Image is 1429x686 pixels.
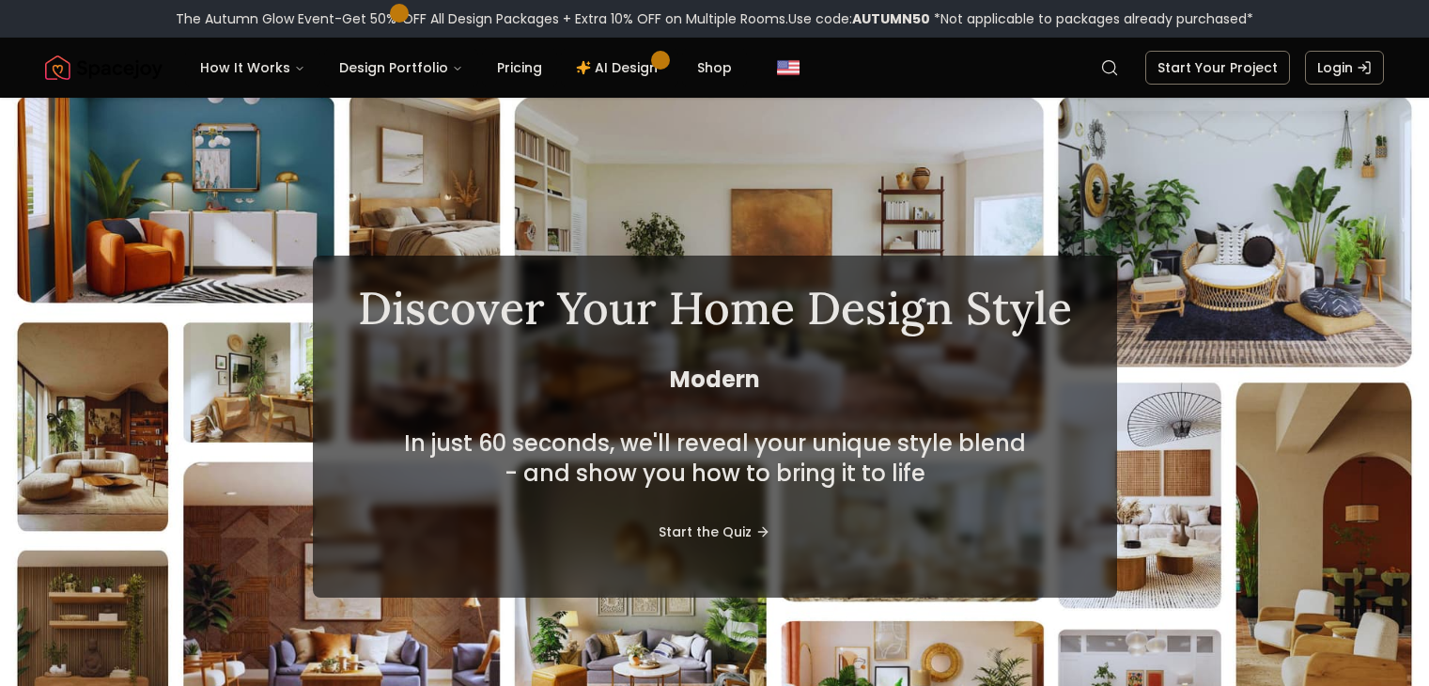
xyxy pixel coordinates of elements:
a: Start Your Project [1145,51,1290,85]
a: Spacejoy [45,49,163,86]
a: AI Design [561,49,678,86]
b: AUTUMN50 [852,9,930,28]
span: Modern [358,365,1072,395]
a: Login [1305,51,1384,85]
span: *Not applicable to packages already purchased* [930,9,1253,28]
button: Design Portfolio [324,49,478,86]
img: Spacejoy Logo [45,49,163,86]
nav: Global [45,38,1384,98]
a: Shop [682,49,747,86]
nav: Main [185,49,747,86]
div: The Autumn Glow Event-Get 50% OFF All Design Packages + Extra 10% OFF on Multiple Rooms. [176,9,1253,28]
a: Start the Quiz [629,511,800,553]
img: United States [777,56,800,79]
span: Use code: [788,9,930,28]
a: Pricing [482,49,557,86]
h2: In just 60 seconds, we'll reveal your unique style blend - and show you how to bring it to life [399,429,1031,489]
h1: Discover Your Home Design Style [358,286,1072,331]
button: How It Works [185,49,320,86]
